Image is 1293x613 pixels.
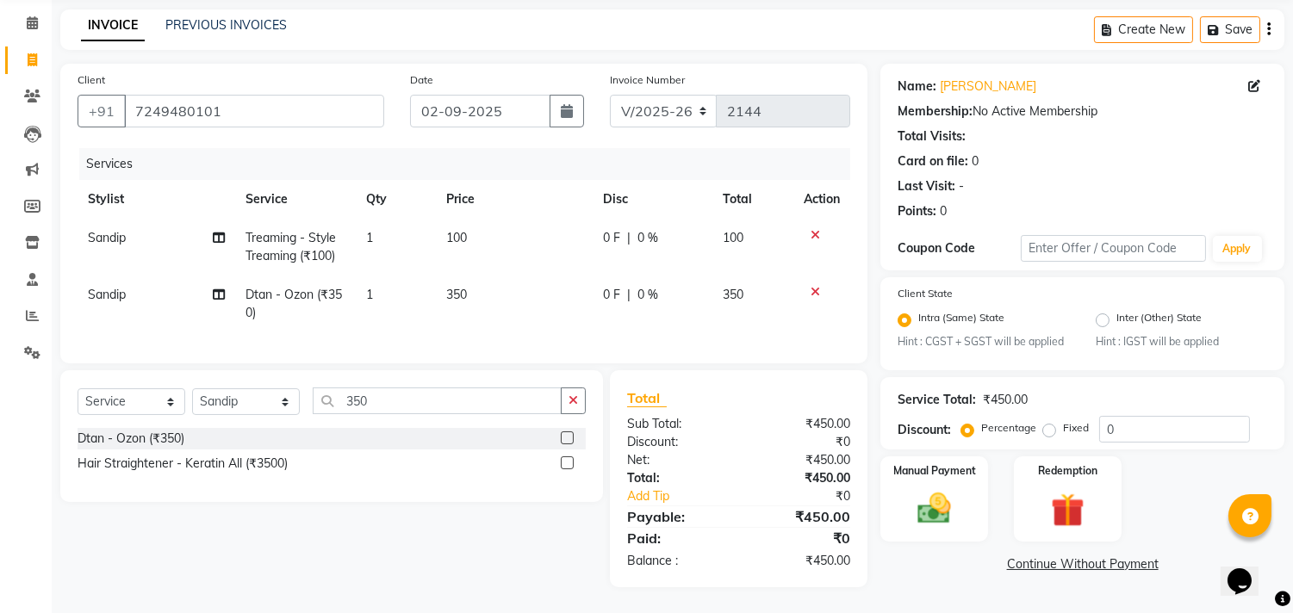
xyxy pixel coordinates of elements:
[246,230,336,263] span: Treaming - Style Treaming (₹100)
[614,552,739,570] div: Balance :
[739,528,864,548] div: ₹0
[436,180,593,219] th: Price
[603,286,620,304] span: 0 F
[78,95,126,127] button: +91
[88,230,126,245] span: Sandip
[898,391,976,409] div: Service Total:
[410,72,433,88] label: Date
[124,95,384,127] input: Search by Name/Mobile/Email/Code
[446,230,467,245] span: 100
[793,180,850,219] th: Action
[1116,310,1202,331] label: Inter (Other) State
[610,72,685,88] label: Invoice Number
[88,287,126,302] span: Sandip
[981,420,1036,436] label: Percentage
[614,487,760,505] a: Add Tip
[884,555,1281,573] a: Continue Without Payment
[614,506,739,527] div: Payable:
[739,415,864,433] div: ₹450.00
[723,230,743,245] span: 100
[78,180,235,219] th: Stylist
[81,10,145,41] a: INVOICE
[446,287,467,302] span: 350
[313,387,562,414] input: Search or Scan
[959,177,964,195] div: -
[78,455,288,473] div: Hair Straightener - Keratin All (₹3500)
[593,180,712,219] th: Disc
[1063,420,1089,436] label: Fixed
[603,229,620,247] span: 0 F
[739,469,864,487] div: ₹450.00
[614,528,739,548] div: Paid:
[78,430,184,448] div: Dtan - Ozon (₹350)
[907,489,961,528] img: _cash.svg
[739,552,864,570] div: ₹450.00
[614,451,739,469] div: Net:
[1096,334,1267,350] small: Hint : IGST will be applied
[637,286,658,304] span: 0 %
[79,148,863,180] div: Services
[898,127,966,146] div: Total Visits:
[614,469,739,487] div: Total:
[1021,235,1205,262] input: Enter Offer / Coupon Code
[898,286,953,301] label: Client State
[1221,544,1276,596] iframe: chat widget
[972,152,979,170] div: 0
[614,433,739,451] div: Discount:
[898,77,936,96] div: Name:
[898,102,1267,121] div: No Active Membership
[627,389,667,407] span: Total
[637,229,658,247] span: 0 %
[898,334,1069,350] small: Hint : CGST + SGST will be applied
[898,177,955,195] div: Last Visit:
[893,463,976,479] label: Manual Payment
[78,72,105,88] label: Client
[940,77,1036,96] a: [PERSON_NAME]
[1038,463,1097,479] label: Redemption
[1094,16,1193,43] button: Create New
[165,17,287,33] a: PREVIOUS INVOICES
[898,152,968,170] div: Card on file:
[246,287,342,320] span: Dtan - Ozon (₹350)
[983,391,1028,409] div: ₹450.00
[739,506,864,527] div: ₹450.00
[366,287,373,302] span: 1
[898,239,1021,257] div: Coupon Code
[356,180,436,219] th: Qty
[898,421,951,439] div: Discount:
[1200,16,1260,43] button: Save
[739,433,864,451] div: ₹0
[712,180,794,219] th: Total
[1213,236,1262,262] button: Apply
[940,202,947,220] div: 0
[1041,489,1095,531] img: _gift.svg
[760,487,864,505] div: ₹0
[918,310,1004,331] label: Intra (Same) State
[366,230,373,245] span: 1
[614,415,739,433] div: Sub Total:
[739,451,864,469] div: ₹450.00
[235,180,356,219] th: Service
[898,202,936,220] div: Points:
[627,286,631,304] span: |
[627,229,631,247] span: |
[898,102,973,121] div: Membership:
[723,287,743,302] span: 350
